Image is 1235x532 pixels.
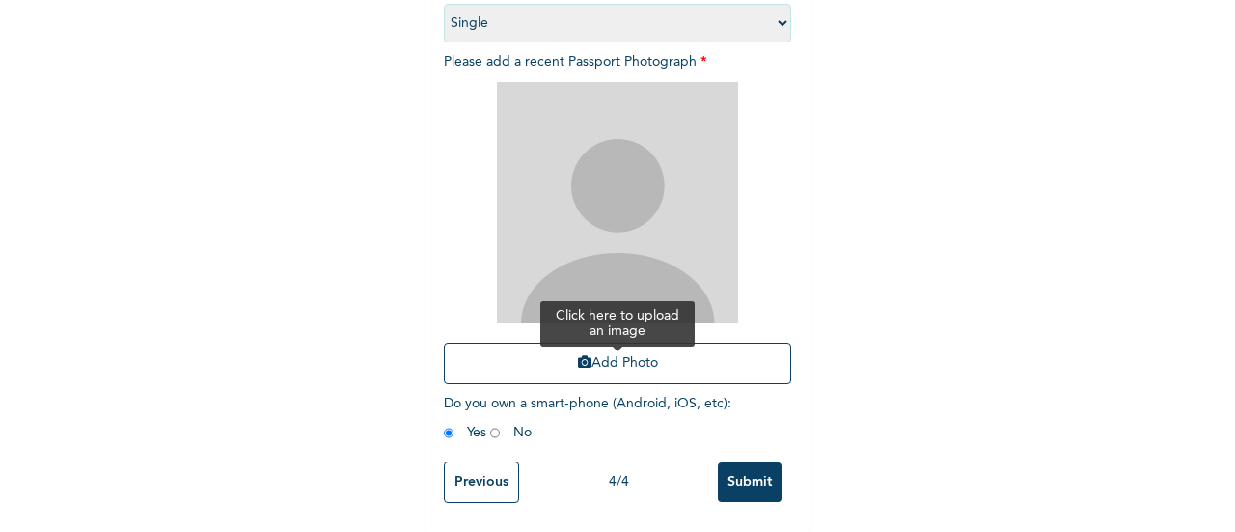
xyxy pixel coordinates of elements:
[497,82,738,323] img: Crop
[444,55,791,394] span: Please add a recent Passport Photograph
[718,462,782,502] input: Submit
[444,462,519,503] input: Previous
[444,343,791,384] button: Add Photo
[444,397,731,439] span: Do you own a smart-phone (Android, iOS, etc) : Yes No
[519,472,718,492] div: 4 / 4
